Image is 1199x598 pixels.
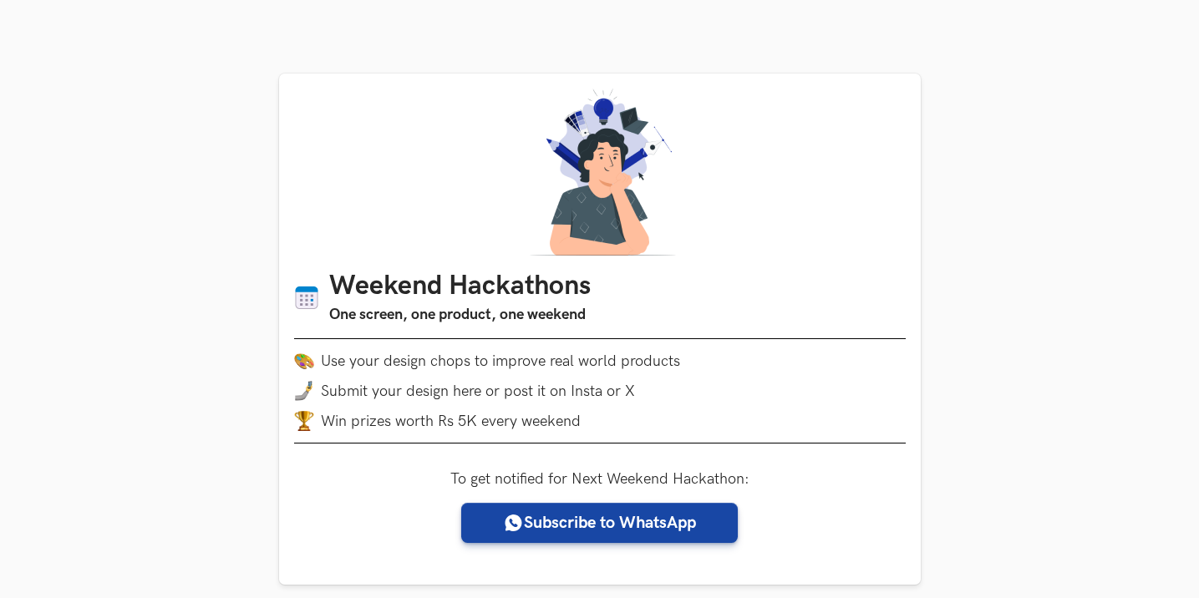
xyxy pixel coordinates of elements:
[520,89,680,256] img: A designer thinking
[294,411,906,431] li: Win prizes worth Rs 5K every weekend
[329,303,591,327] h3: One screen, one product, one weekend
[294,381,314,401] img: mobile-in-hand.png
[294,351,314,371] img: palette.png
[329,271,591,303] h1: Weekend Hackathons
[321,383,635,400] span: Submit your design here or post it on Insta or X
[294,411,314,431] img: trophy.png
[450,470,749,488] label: To get notified for Next Weekend Hackathon:
[461,503,738,543] a: Subscribe to WhatsApp
[294,351,906,371] li: Use your design chops to improve real world products
[294,285,319,311] img: Calendar icon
